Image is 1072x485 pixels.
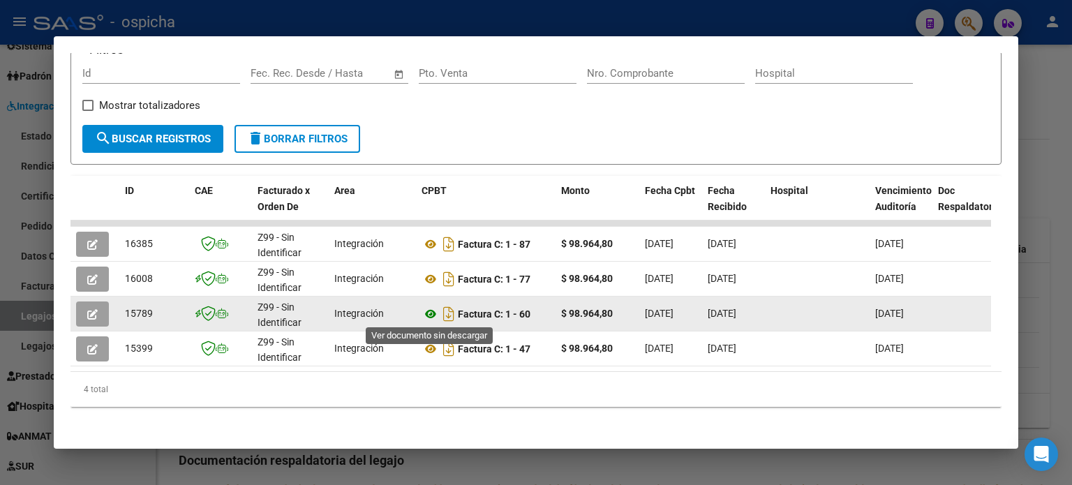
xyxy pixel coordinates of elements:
span: [DATE] [708,343,736,354]
datatable-header-cell: Doc Respaldatoria [932,176,1016,237]
button: Borrar Filtros [234,125,360,153]
strong: Factura C: 1 - 60 [458,308,530,320]
span: Fecha Cpbt [645,185,695,196]
strong: Factura C: 1 - 87 [458,239,530,250]
datatable-header-cell: Fecha Recibido [702,176,765,237]
span: CAE [195,185,213,196]
span: [DATE] [875,343,904,354]
span: [DATE] [645,238,673,249]
span: 15789 [125,308,153,319]
span: 16008 [125,273,153,284]
datatable-header-cell: Facturado x Orden De [252,176,329,237]
span: [DATE] [708,238,736,249]
strong: Factura C: 1 - 47 [458,343,530,355]
span: Vencimiento Auditoría [875,185,932,212]
datatable-header-cell: Vencimiento Auditoría [870,176,932,237]
datatable-header-cell: Monto [556,176,639,237]
span: [DATE] [875,308,904,319]
span: Area [334,185,355,196]
span: 15399 [125,343,153,354]
span: Integración [334,343,384,354]
span: Buscar Registros [95,133,211,145]
mat-icon: search [95,130,112,147]
strong: Factura C: 1 - 77 [458,274,530,285]
strong: $ 98.964,80 [561,238,613,249]
input: Start date [251,67,296,80]
strong: $ 98.964,80 [561,308,613,319]
mat-icon: delete [247,130,264,147]
span: Fecha Recibido [708,185,747,212]
span: [DATE] [645,308,673,319]
i: Descargar documento [440,303,458,325]
span: Integración [334,238,384,249]
span: CPBT [422,185,447,196]
i: Descargar documento [440,338,458,360]
span: [DATE] [645,343,673,354]
button: Buscar Registros [82,125,223,153]
span: [DATE] [708,308,736,319]
datatable-header-cell: Area [329,176,416,237]
span: Z99 - Sin Identificar [258,336,301,364]
span: Z99 - Sin Identificar [258,232,301,259]
span: Z99 - Sin Identificar [258,267,301,294]
span: Hospital [770,185,808,196]
span: [DATE] [708,273,736,284]
strong: $ 98.964,80 [561,343,613,354]
div: 4 total [70,372,1002,407]
strong: $ 98.964,80 [561,273,613,284]
datatable-header-cell: CPBT [416,176,556,237]
span: [DATE] [875,273,904,284]
button: Open calendar [391,66,407,82]
datatable-header-cell: CAE [189,176,252,237]
datatable-header-cell: Hospital [765,176,870,237]
div: Open Intercom Messenger [1025,438,1058,471]
input: End date [308,67,376,80]
span: Mostrar totalizadores [99,97,200,114]
span: ID [125,185,134,196]
datatable-header-cell: Fecha Cpbt [639,176,702,237]
i: Descargar documento [440,233,458,255]
span: Monto [561,185,590,196]
span: 16385 [125,238,153,249]
span: Borrar Filtros [247,133,348,145]
span: Doc Respaldatoria [938,185,1001,212]
span: [DATE] [645,273,673,284]
span: Integración [334,308,384,319]
span: Facturado x Orden De [258,185,310,212]
datatable-header-cell: ID [119,176,189,237]
span: Integración [334,273,384,284]
span: [DATE] [875,238,904,249]
span: Z99 - Sin Identificar [258,301,301,329]
i: Descargar documento [440,268,458,290]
